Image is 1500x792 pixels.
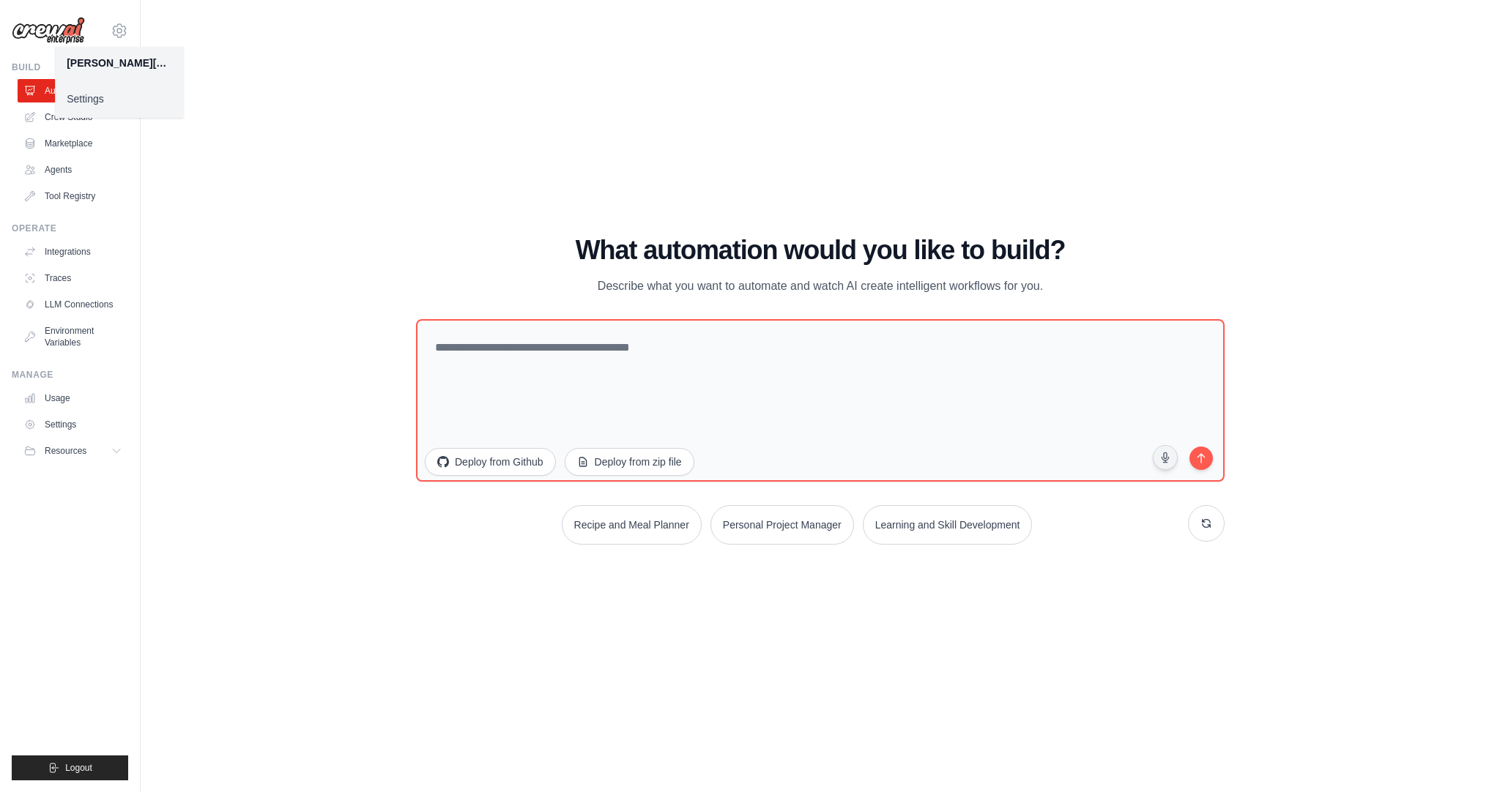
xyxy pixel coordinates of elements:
div: [PERSON_NAME][EMAIL_ADDRESS][DOMAIN_NAME] [67,56,172,70]
span: Resources [45,445,86,457]
a: LLM Connections [18,293,128,316]
a: Environment Variables [18,319,128,354]
div: Build [12,61,128,73]
button: Deploy from Github [425,448,556,476]
button: Personal Project Manager [710,505,854,545]
a: Tool Registry [18,184,128,208]
a: Agents [18,158,128,182]
a: Crew Studio [18,105,128,129]
button: Deploy from zip file [565,448,694,476]
a: Marketplace [18,132,128,155]
button: Learning and Skill Development [863,505,1033,545]
button: Recipe and Meal Planner [562,505,702,545]
h1: What automation would you like to build? [416,236,1225,265]
a: Usage [18,386,128,410]
a: Integrations [18,240,128,264]
img: Logo [12,17,85,45]
p: Describe what you want to automate and watch AI create intelligent workflows for you. [574,277,1066,296]
button: Logout [12,755,128,780]
span: Logout [65,762,92,774]
a: Settings [55,86,184,112]
div: Manage [12,369,128,381]
div: Operate [12,223,128,234]
a: Settings [18,413,128,436]
a: Traces [18,266,128,290]
button: Resources [18,439,128,463]
iframe: Chat Widget [1427,722,1500,792]
a: Automations [18,79,128,102]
